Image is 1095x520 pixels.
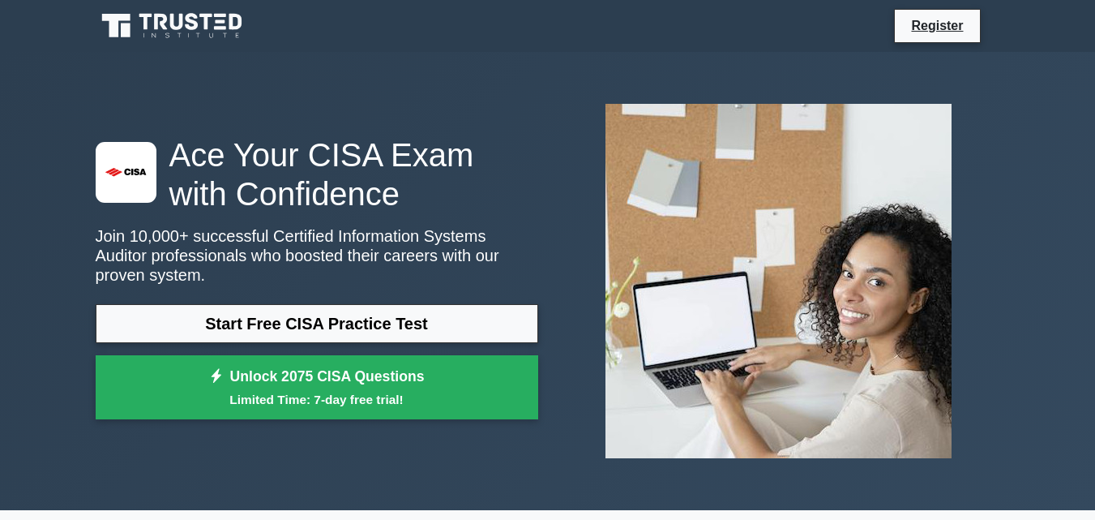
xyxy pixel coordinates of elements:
[116,390,518,409] small: Limited Time: 7-day free trial!
[901,15,973,36] a: Register
[96,135,538,213] h1: Ace Your CISA Exam with Confidence
[96,355,538,420] a: Unlock 2075 CISA QuestionsLimited Time: 7-day free trial!
[96,304,538,343] a: Start Free CISA Practice Test
[96,226,538,285] p: Join 10,000+ successful Certified Information Systems Auditor professionals who boosted their car...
